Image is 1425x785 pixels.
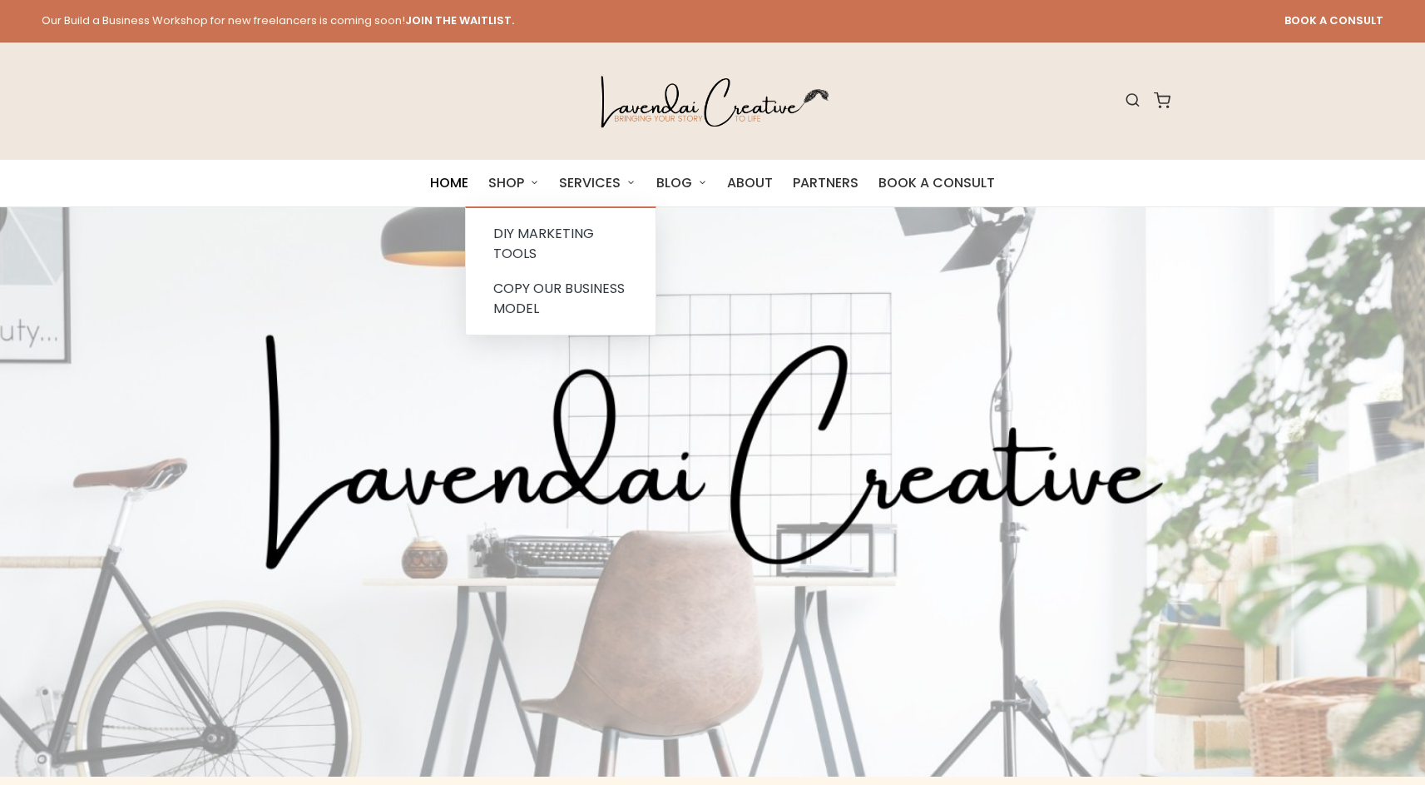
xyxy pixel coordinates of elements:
[470,271,651,326] a: COPY OUR BUSINESS MODEL
[1284,12,1383,31] a: BOOK A CONSULT
[727,160,773,206] a: ABOUT
[430,160,468,206] a: HOME
[430,171,468,195] span: HOME
[405,12,514,31] a: JOIN THE WAITLIST.
[656,171,692,195] span: BLOG
[878,171,995,195] span: BOOK A CONSULT
[493,224,594,263] span: DIY MARKETING TOOLS
[493,279,625,318] span: COPY OUR BUSINESS MODEL
[793,160,858,206] a: PARTNERS
[793,171,858,195] span: PARTNERS
[430,160,995,206] nav: Site Navigation
[591,63,833,138] img: lavendai creative logo. feather pen
[488,171,524,195] span: SHOP
[559,171,621,195] span: SERVICES
[488,160,539,206] a: SHOP
[42,12,514,31] span: Our Build a Business Workshop for new freelancers is coming soon!
[1125,92,1140,108] svg: Search
[878,160,995,206] a: BOOK A CONSULT
[470,216,651,271] a: DIY MARKETING TOOLS
[727,171,773,195] span: ABOUT
[656,160,707,206] a: BLOG
[559,160,636,206] a: SERVICES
